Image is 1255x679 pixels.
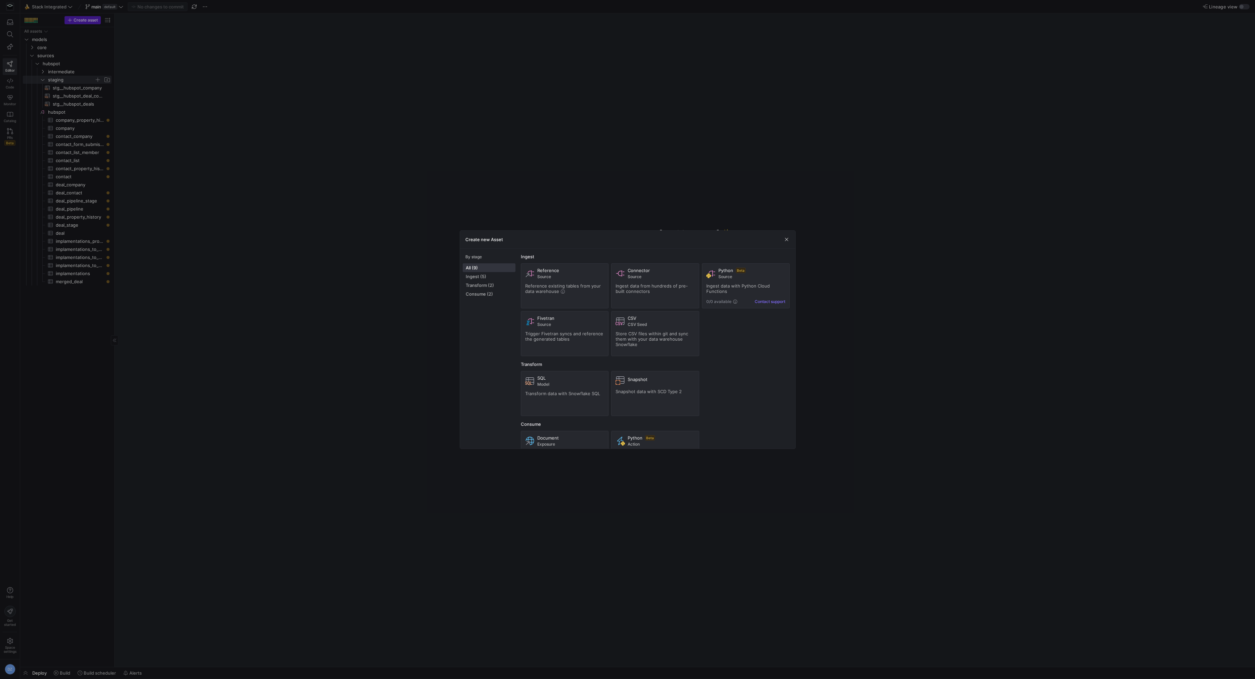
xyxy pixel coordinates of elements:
[525,391,600,396] span: Transform data with Snowflake SQL
[736,268,746,273] span: Beta
[537,274,604,279] span: Source
[628,322,695,327] span: CSV Seed
[463,263,515,272] button: All (9)
[525,331,603,342] span: Trigger Fivetran syncs and reference the generated tables
[521,431,609,476] button: DocumentExposure
[616,389,682,394] span: Snapshot data with SCD Type 2
[525,283,601,294] span: Reference existing tables from your data warehouse
[706,299,731,304] span: 0/0 available
[628,268,650,273] span: Connector
[465,237,503,242] h3: Create new Asset
[463,272,515,281] button: Ingest (5)
[466,291,512,297] span: Consume (2)
[463,290,515,298] button: Consume (2)
[718,268,733,273] span: Python
[611,371,699,416] button: SnapshotSnapshot data with SCD Type 2
[466,265,512,270] span: All (9)
[537,268,559,273] span: Reference
[755,299,785,304] button: Contact support
[466,282,512,288] span: Transform (2)
[628,442,695,447] span: Action
[628,377,647,382] span: Snapshot
[616,331,688,347] span: Store CSV files within git and sync them with your data warehouse Snowflake
[537,382,604,387] span: Model
[521,254,790,259] div: Ingest
[718,274,786,279] span: Source
[521,263,609,308] button: ReferenceSourceReference existing tables from your data warehouse
[463,281,515,290] button: Transform (2)
[611,311,699,356] button: CSVCSV SeedStore CSV files within git and sync them with your data warehouse Snowflake
[537,315,554,321] span: Fivetran
[537,435,559,441] span: Document
[537,442,604,447] span: Exposure
[521,362,790,367] div: Transform
[521,311,609,356] button: FivetranSourceTrigger Fivetran syncs and reference the generated tables
[706,283,770,294] span: Ingest data with Python Cloud Functions
[702,263,790,308] button: PythonBetaSourceIngest data with Python Cloud Functions0/0 availableContact support
[521,371,609,416] button: SQLModelTransform data with Snowflake SQL
[521,421,790,427] div: Consume
[537,375,546,381] span: SQL
[616,283,688,294] span: Ingest data from hundreds of pre-built connectors
[466,274,512,279] span: Ingest (5)
[465,255,515,259] div: By stage
[628,315,636,321] span: CSV
[628,435,642,441] span: Python
[628,274,695,279] span: Source
[645,435,655,441] span: Beta
[537,322,604,327] span: Source
[611,263,699,308] button: ConnectorSourceIngest data from hundreds of pre-built connectors
[611,431,699,476] button: PythonBetaAction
